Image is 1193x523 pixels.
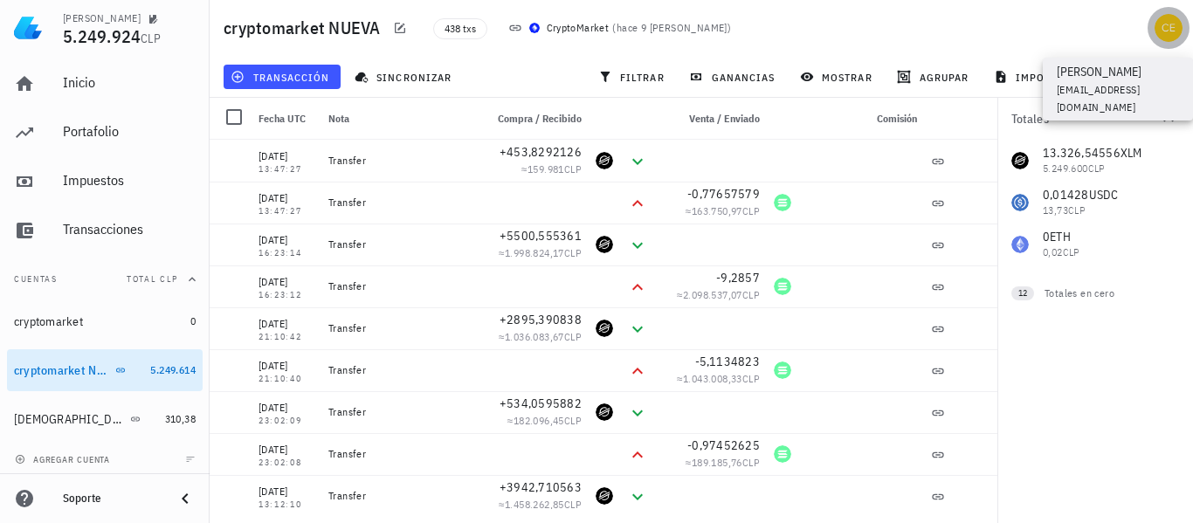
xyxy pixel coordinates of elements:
[328,321,470,335] div: Transfer
[803,70,872,84] span: mostrar
[259,399,314,416] div: [DATE]
[564,414,582,427] span: CLP
[890,65,979,89] button: agrupar
[499,498,582,511] span: ≈
[259,357,314,375] div: [DATE]
[793,65,883,89] button: mostrar
[505,498,564,511] span: 1.458.262,85
[677,288,760,301] span: ≈
[564,330,582,343] span: CLP
[328,154,470,168] div: Transfer
[564,162,582,175] span: CLP
[716,270,760,286] span: -9,2857
[259,333,314,341] div: 21:10:42
[505,246,564,259] span: 1.998.824,17
[445,19,476,38] span: 438 txs
[686,456,760,469] span: ≈
[877,112,917,125] span: Comisión
[7,258,203,300] button: CuentasTotal CLP
[596,403,613,421] div: XLM-icon
[774,278,791,295] div: SOL-icon
[596,236,613,253] div: XLM-icon
[505,330,564,343] span: 1.036.083,67
[259,189,314,207] div: [DATE]
[259,165,314,174] div: 13:47:27
[224,14,388,42] h1: cryptomarket NUEVA
[591,65,675,89] button: filtrar
[259,483,314,500] div: [DATE]
[692,204,742,217] span: 163.750,97
[687,186,760,202] span: -0,77657579
[986,65,1082,89] button: importar
[14,314,83,329] div: cryptomarket
[655,98,767,140] div: Venta / Enviado
[18,454,110,465] span: agregar cuenta
[1011,113,1158,125] div: Totales
[683,372,742,385] span: 1.043.008,33
[328,196,470,210] div: Transfer
[617,21,728,34] span: hace 9 [PERSON_NAME]
[1155,14,1183,42] div: avatar
[190,314,196,327] span: 0
[596,320,613,337] div: XLM-icon
[165,412,196,425] span: 310,38
[328,279,470,293] div: Transfer
[1018,286,1027,300] span: 12
[63,172,196,189] div: Impuestos
[141,31,161,46] span: CLP
[7,398,203,440] a: [DEMOGRAPHIC_DATA] 1 310,38
[328,237,470,251] div: Transfer
[259,148,314,165] div: [DATE]
[7,161,203,203] a: Impuestos
[328,489,470,503] div: Transfer
[742,204,760,217] span: CLP
[507,414,582,427] span: ≈
[321,98,477,140] div: Nota
[499,246,582,259] span: ≈
[234,70,329,84] span: transacción
[63,221,196,237] div: Transacciones
[328,363,470,377] div: Transfer
[7,210,203,251] a: Transacciones
[774,361,791,379] div: SOL-icon
[7,112,203,154] a: Portafolio
[224,65,341,89] button: transacción
[259,458,314,467] div: 23:02:08
[997,98,1193,140] button: Totales
[798,98,924,140] div: Comisión
[259,231,314,249] div: [DATE]
[259,315,314,333] div: [DATE]
[63,123,196,140] div: Portafolio
[693,70,775,84] span: ganancias
[7,300,203,342] a: cryptomarket 0
[63,492,161,506] div: Soporte
[328,112,349,125] span: Nota
[63,74,196,91] div: Inicio
[596,152,613,169] div: XLM-icon
[259,500,314,509] div: 13:12:10
[514,414,564,427] span: 182.096,45
[547,19,610,37] div: CryptoMarket
[774,445,791,463] div: SOL-icon
[500,312,582,327] span: +2895,390838
[521,162,582,175] span: ≈
[612,19,731,37] span: ( )
[63,24,141,48] span: 5.249.924
[252,98,321,140] div: Fecha UTC
[682,65,786,89] button: ganancias
[7,349,203,391] a: cryptomarket NUEVA 5.249.614
[742,372,760,385] span: CLP
[63,11,141,25] div: [PERSON_NAME]
[259,375,314,383] div: 21:10:40
[528,162,564,175] span: 159.981
[500,228,582,244] span: +5500,555361
[686,204,760,217] span: ≈
[500,144,582,160] span: +453,8292126
[14,14,42,42] img: LedgiFi
[677,372,760,385] span: ≈
[328,405,470,419] div: Transfer
[259,441,314,458] div: [DATE]
[358,70,452,84] span: sincronizar
[564,498,582,511] span: CLP
[742,288,760,301] span: CLP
